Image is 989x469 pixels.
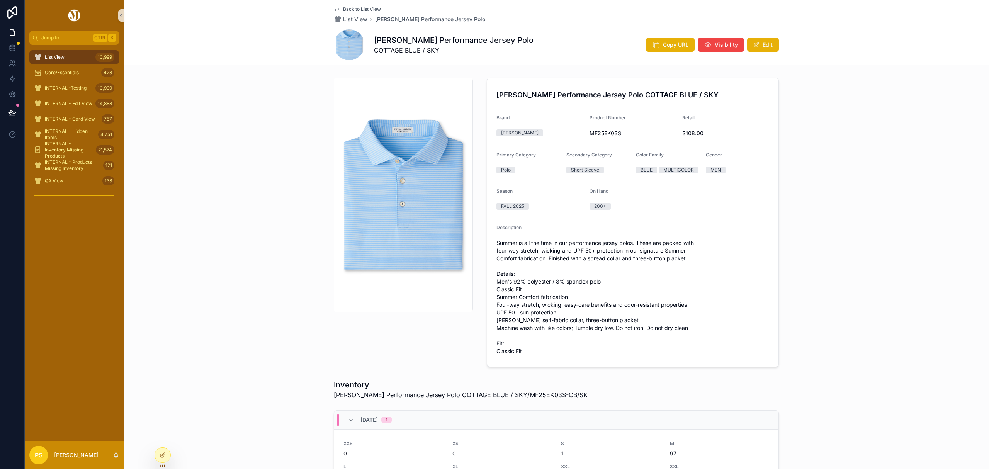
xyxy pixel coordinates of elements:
span: Season [496,188,513,194]
div: 21,574 [96,145,114,155]
div: 1 [386,417,387,423]
span: Product Number [590,115,626,121]
div: 133 [102,176,114,185]
span: INTERNAL - Edit View [45,100,92,107]
img: App logo [67,9,82,22]
span: INTERNAL - Hidden Items [45,128,95,141]
span: 0 [452,450,552,457]
div: 200+ [594,203,606,210]
div: scrollable content [25,45,124,212]
span: Brand [496,115,510,121]
a: List View10,999 [29,50,119,64]
img: MF25EK03S-CB.SK.jpg [334,104,472,287]
a: Core/Essentials423 [29,66,119,80]
span: Jump to... [41,35,90,41]
a: INTERNAL - Card View757 [29,112,119,126]
a: Back to List View [334,6,381,12]
span: S [561,440,661,447]
span: MF25EK03S [590,129,676,137]
span: Ctrl [93,34,107,42]
span: 97 [670,450,770,457]
span: Retail [682,115,695,121]
span: PS [35,450,42,460]
span: List View [45,54,65,60]
button: Visibility [698,38,744,52]
span: INTERNAL - Card View [45,116,95,122]
span: On Hand [590,188,608,194]
span: Gender [706,152,722,158]
div: 423 [101,68,114,77]
span: Color Family [636,152,664,158]
span: List View [343,15,367,23]
button: Edit [747,38,779,52]
div: BLUE [641,167,653,173]
div: MULTICOLOR [663,167,694,173]
div: Polo [501,167,511,173]
a: INTERNAL - Edit View14,888 [29,97,119,110]
h4: [PERSON_NAME] Performance Jersey Polo COTTAGE BLUE / SKY [496,90,769,100]
button: Copy URL [646,38,695,52]
div: 14,888 [95,99,114,108]
span: XS [452,440,552,447]
a: List View [334,15,367,23]
span: QA View [45,178,63,184]
a: [PERSON_NAME] Performance Jersey Polo [375,15,485,23]
span: $108.00 [682,129,769,137]
span: Primary Category [496,152,536,158]
span: M [670,440,770,447]
a: QA View133 [29,174,119,188]
p: [PERSON_NAME] [54,451,99,459]
h1: Inventory [334,379,588,390]
a: INTERNAL - Products Missing Inventory121 [29,158,119,172]
div: 757 [102,114,114,124]
h1: [PERSON_NAME] Performance Jersey Polo [374,35,534,46]
span: INTERNAL - Inventory Missing Products [45,141,93,159]
span: INTERNAL - Products Missing Inventory [45,159,100,172]
span: Summer is all the time in our performance jersey polos. These are packed with four-way stretch, w... [496,239,769,355]
span: Secondary Category [566,152,612,158]
span: [DATE] [360,416,378,424]
span: Copy URL [663,41,688,49]
span: 0 [343,450,443,457]
div: MEN [710,167,721,173]
span: COTTAGE BLUE / SKY [374,46,534,55]
span: 1 [561,450,661,457]
span: Core/Essentials [45,70,79,76]
div: [PERSON_NAME] [501,129,539,136]
span: Visibility [715,41,738,49]
span: INTERNAL -Testing [45,85,87,91]
div: 4,751 [98,130,114,139]
span: [PERSON_NAME] Performance Jersey Polo COTTAGE BLUE / SKY/MF25EK03S-CB/SK [334,390,588,399]
a: INTERNAL - Hidden Items4,751 [29,127,119,141]
span: Back to List View [343,6,381,12]
div: Short Sleeve [571,167,599,173]
div: 10,999 [95,83,114,93]
span: K [109,35,115,41]
span: Description [496,224,522,230]
button: Jump to...CtrlK [29,31,119,45]
div: 121 [103,161,114,170]
div: 10,999 [95,53,114,62]
div: FALL 2025 [501,203,524,210]
span: XXS [343,440,443,447]
a: INTERNAL - Inventory Missing Products21,574 [29,143,119,157]
a: INTERNAL -Testing10,999 [29,81,119,95]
